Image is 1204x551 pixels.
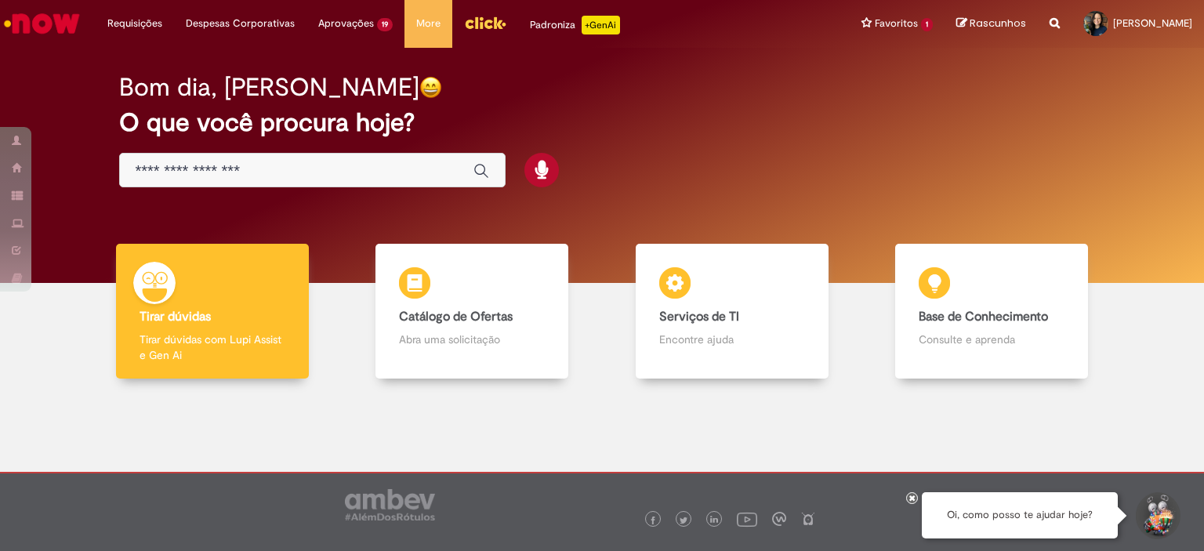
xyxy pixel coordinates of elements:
[119,109,1086,136] h2: O que você procura hoje?
[862,244,1122,379] a: Base de Conhecimento Consulte e aprenda
[318,16,374,31] span: Aprovações
[399,332,545,347] p: Abra uma solicitação
[737,509,757,529] img: logo_footer_youtube.png
[919,332,1064,347] p: Consulte e aprenda
[970,16,1026,31] span: Rascunhos
[343,244,603,379] a: Catálogo de Ofertas Abra uma solicitação
[416,16,441,31] span: More
[82,244,343,379] a: Tirar dúvidas Tirar dúvidas com Lupi Assist e Gen Ai
[801,512,815,526] img: logo_footer_naosei.png
[345,489,435,520] img: logo_footer_ambev_rotulo_gray.png
[921,18,933,31] span: 1
[956,16,1026,31] a: Rascunhos
[419,76,442,99] img: happy-face.png
[919,309,1048,324] b: Base de Conhecimento
[922,492,1118,538] div: Oi, como posso te ajudar hoje?
[107,16,162,31] span: Requisições
[680,517,687,524] img: logo_footer_twitter.png
[710,516,718,525] img: logo_footer_linkedin.png
[659,309,739,324] b: Serviços de TI
[377,18,393,31] span: 19
[602,244,862,379] a: Serviços de TI Encontre ajuda
[140,332,285,363] p: Tirar dúvidas com Lupi Assist e Gen Ai
[464,11,506,34] img: click_logo_yellow_360x200.png
[649,517,657,524] img: logo_footer_facebook.png
[875,16,918,31] span: Favoritos
[1133,492,1180,539] button: Iniciar Conversa de Suporte
[119,74,419,101] h2: Bom dia, [PERSON_NAME]
[140,309,211,324] b: Tirar dúvidas
[1113,16,1192,30] span: [PERSON_NAME]
[399,309,513,324] b: Catálogo de Ofertas
[530,16,620,34] div: Padroniza
[582,16,620,34] p: +GenAi
[772,512,786,526] img: logo_footer_workplace.png
[2,8,82,39] img: ServiceNow
[659,332,805,347] p: Encontre ajuda
[186,16,295,31] span: Despesas Corporativas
